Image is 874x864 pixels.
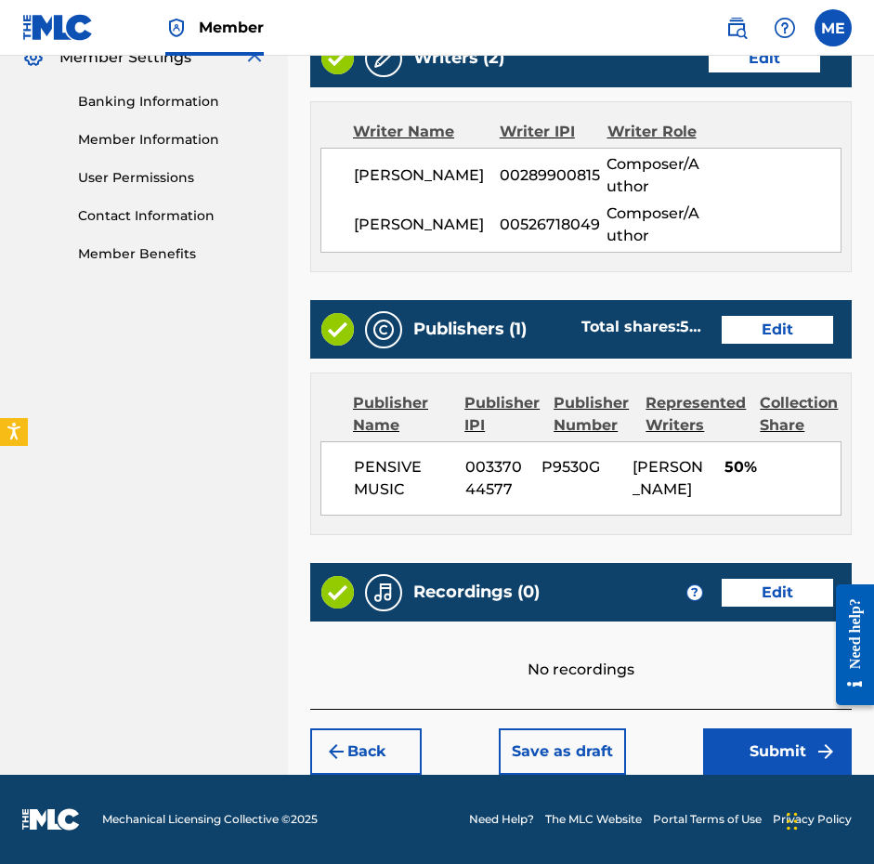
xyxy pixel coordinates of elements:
span: Member [199,17,264,38]
span: [PERSON_NAME] [633,458,703,498]
img: 7ee5dd4eb1f8a8e3ef2f.svg [325,740,347,763]
button: Edit [722,316,833,344]
span: 00289900815 [500,164,607,187]
span: ? [687,585,702,600]
div: Writer Role [607,121,705,143]
img: MLC Logo [22,14,94,41]
span: [PERSON_NAME] [354,214,500,236]
a: User Permissions [78,168,266,188]
span: 50 % [680,318,712,335]
div: Writer Name [353,121,500,143]
div: Publisher Number [554,392,632,437]
div: No recordings [310,622,852,681]
img: Valid [321,576,354,609]
iframe: Resource Center [822,569,874,722]
a: The MLC Website [545,811,642,828]
img: Writers [372,47,395,70]
h5: Writers (2) [413,47,504,69]
span: Member Settings [59,46,191,69]
img: Recordings [372,582,395,604]
a: Privacy Policy [773,811,852,828]
div: Publisher IPI [464,392,540,437]
span: 50% [724,456,841,478]
img: Valid [321,42,354,74]
a: Banking Information [78,92,266,111]
a: Member Benefits [78,244,266,264]
a: Contact Information [78,206,266,226]
img: Publishers [372,319,395,341]
button: Back [310,728,422,775]
button: Save as draft [499,728,626,775]
span: PENSIVE MUSIC [354,456,451,501]
img: Member Settings [22,46,45,69]
div: Drag [787,793,798,849]
span: Mechanical Licensing Collective © 2025 [102,811,318,828]
div: Collection Share [760,392,838,437]
span: Composer/Author [607,153,704,198]
div: Help [766,9,803,46]
img: help [774,17,796,39]
span: Composer/Author [607,203,704,247]
a: Public Search [718,9,755,46]
img: search [725,17,748,39]
img: expand [243,46,266,69]
div: Publisher Name [353,392,450,437]
img: Top Rightsholder [165,17,188,39]
a: Need Help? [469,811,534,828]
span: 00337044577 [465,456,528,501]
div: Total shares: [581,316,704,338]
img: logo [22,808,80,831]
div: Writer IPI [500,121,607,143]
span: [PERSON_NAME] [354,164,500,187]
h5: Publishers (1) [413,319,527,340]
a: Portal Terms of Use [653,811,762,828]
h5: Recordings (0) [413,582,540,603]
span: P9530G [541,456,620,478]
button: Edit [722,579,833,607]
button: Edit [709,45,820,72]
a: Member Information [78,130,266,150]
span: 00526718049 [500,214,607,236]
div: Represented Writers [646,392,746,437]
img: Valid [321,313,354,346]
div: User Menu [815,9,852,46]
img: f7272a7cc735f4ea7f67.svg [815,740,837,763]
iframe: Chat Widget [781,775,874,864]
button: Submit [703,728,852,775]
